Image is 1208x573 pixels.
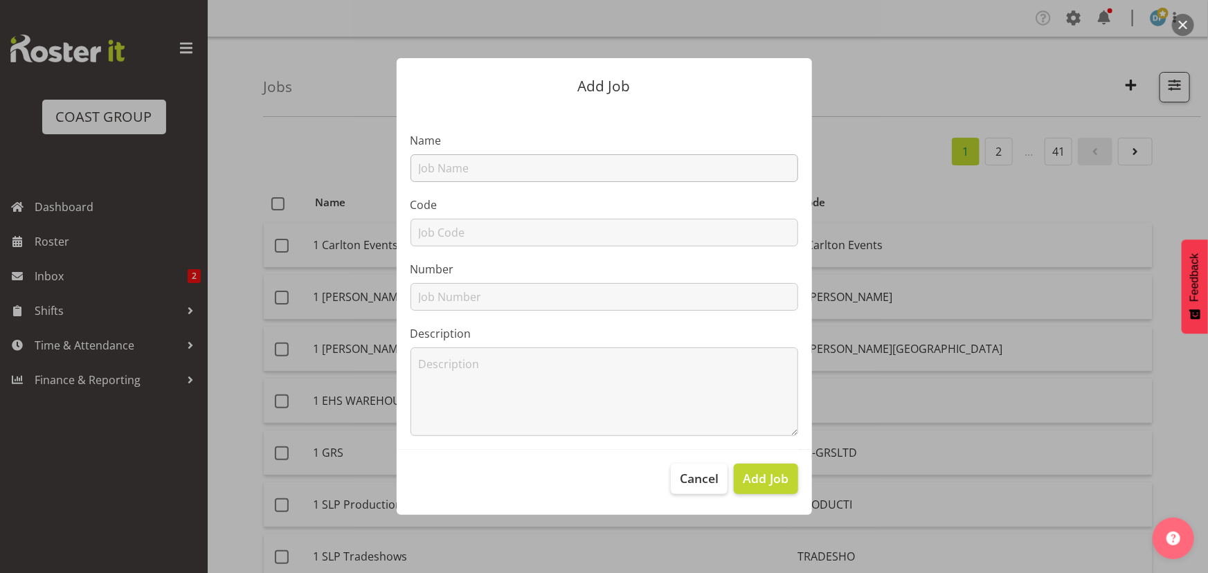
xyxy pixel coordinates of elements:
input: Job Name [411,154,798,182]
button: Cancel [671,464,728,494]
img: help-xxl-2.png [1166,531,1180,545]
input: Job Number [411,283,798,311]
span: Add Job [743,469,788,487]
label: Name [411,132,798,149]
label: Number [411,261,798,278]
span: Cancel [680,469,719,487]
span: Feedback [1189,253,1201,302]
p: Add Job [411,79,798,93]
label: Description [411,325,798,342]
button: Feedback - Show survey [1182,239,1208,334]
label: Code [411,197,798,213]
button: Add Job [734,464,797,494]
input: Job Code [411,219,798,246]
